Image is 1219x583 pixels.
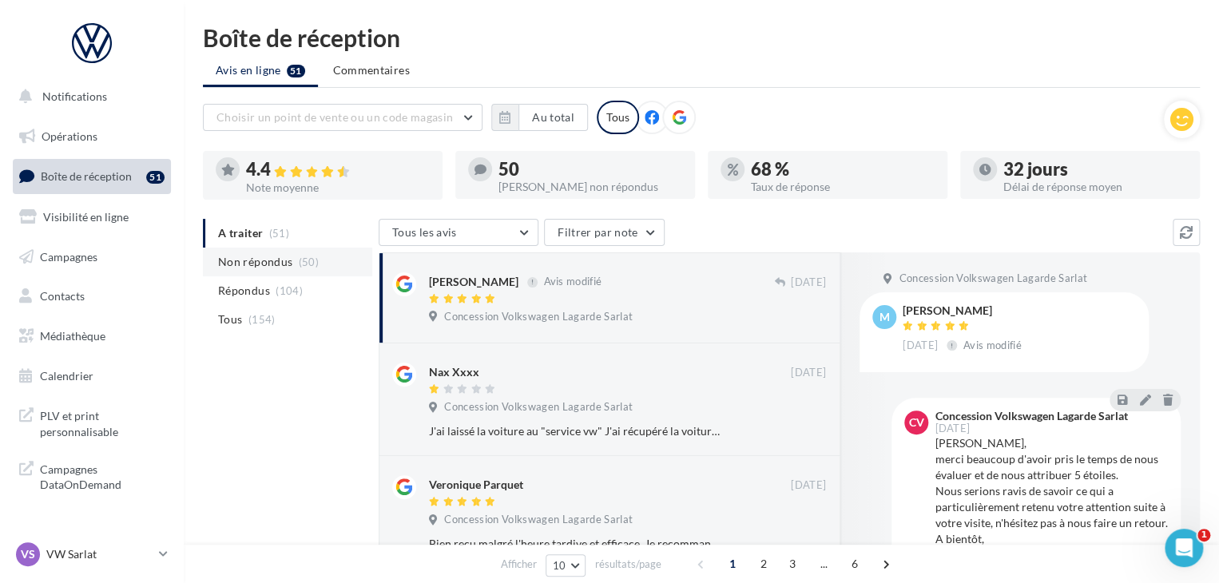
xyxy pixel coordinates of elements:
span: [DATE] [791,366,826,380]
div: Bien reçu malgré l'heure tardive et efficace. Je recommande [429,536,722,552]
button: go back [10,6,41,37]
div: Note moyenne [246,182,430,193]
span: PLV et print personnalisable [40,405,165,439]
span: Notifications [42,89,107,103]
a: Médiathèque [10,319,174,353]
div: J'ai laissé la voiture au "service vw" J'ai récupéré la voiture dans laquelle les pièces sont sur... [429,423,722,439]
a: PLV et print personnalisable [10,399,174,446]
span: Visibilité en ligne [43,210,129,224]
span: CV [909,414,924,430]
span: Concession Volkswagen Lagarde Sarlat [444,513,633,527]
span: 1 [1197,529,1210,541]
div: Suivez ce pas à pas et si besoin, écrivez-nous à [22,121,297,159]
div: Boîte de réception [203,26,1200,50]
a: Campagnes DataOnDemand [10,452,174,499]
div: Répondez à tous les avis avec le statut " ". [62,373,278,407]
div: Retrouvez vos avis Google et Facebook dans votre " . [62,306,278,356]
span: Contacts [40,289,85,303]
button: Tous les avis [379,219,538,246]
a: Calendrier [10,359,174,393]
span: Tous les avis [392,225,457,239]
span: Avis modifié [543,276,602,288]
span: (50) [299,256,319,268]
span: Afficher [501,557,537,572]
span: 1 [720,551,745,577]
b: A traiter [103,391,157,404]
div: 💡 Vous pouvez utiliser des partagés par votre siège. [62,423,278,474]
span: Concession Volkswagen Lagarde Sarlat [899,272,1087,286]
span: (104) [276,284,303,297]
div: Répondre [62,474,278,518]
button: Notifications [10,80,168,113]
a: Répondre [62,486,148,518]
p: 3 étapes [16,212,65,228]
div: [PERSON_NAME] [903,305,1025,316]
div: Veronique Parquet [429,477,523,493]
div: 50 [498,161,682,178]
span: Campagnes DataOnDemand [40,458,165,493]
span: [DATE] [903,339,938,353]
span: Commentaires [333,62,410,78]
div: 32 jours [1003,161,1187,178]
span: Avis modifié [963,339,1022,351]
a: Campagnes [10,240,174,274]
a: [EMAIL_ADDRESS][DOMAIN_NAME] [69,141,293,157]
span: M [880,309,890,325]
iframe: Intercom live chat [1165,529,1203,567]
div: 1Répondre à vos avis [30,274,290,299]
div: Répondre à vos avis [62,280,271,295]
button: 10 [546,554,586,577]
div: Service-Client de Digitaleo [103,173,248,189]
div: 51 [146,171,165,184]
button: Au total [491,104,588,131]
span: ... [811,551,836,577]
button: Au total [518,104,588,131]
span: Concession Volkswagen Lagarde Sarlat [444,400,633,414]
span: 6 [842,551,868,577]
div: Tous [597,101,639,134]
span: Médiathèque [40,329,105,343]
div: Délai de réponse moyen [1003,181,1187,192]
div: Taux de réponse [751,181,935,192]
span: Choisir un point de vente ou un code magasin [216,110,453,124]
a: Boîte de réception51 [10,159,174,193]
div: [PERSON_NAME], merci beaucoup d'avoir pris le temps de nous évaluer et de nous attribuer 5 étoile... [935,435,1168,579]
div: [PERSON_NAME] [429,274,518,290]
span: 2 [751,551,776,577]
span: VS [21,546,35,562]
a: Opérations [10,120,174,153]
span: résultats/page [594,557,661,572]
div: Fermer [280,7,309,36]
span: Concession Volkswagen Lagarde Sarlat [444,310,633,324]
span: Tous [218,311,242,327]
span: Opérations [42,129,97,143]
span: (154) [248,313,276,326]
div: [PERSON_NAME] non répondus [498,181,682,192]
div: Concession Volkswagen Lagarde Sarlat [935,410,1127,422]
span: Répondus [218,283,270,299]
button: Filtrer par note [544,219,665,246]
p: Environ 4 minutes [202,212,304,228]
a: Contacts [10,280,174,313]
div: Nax Xxxx [429,364,479,380]
span: 10 [553,559,566,572]
span: [DATE] [791,478,826,493]
span: Calendrier [40,369,93,383]
div: 4.4 [246,161,430,179]
span: Boîte de réception [41,169,132,183]
span: 3 [780,551,805,577]
img: Profile image for Service-Client [71,169,97,194]
span: [DATE] [791,276,826,290]
a: Visibilité en ligne [10,200,174,234]
button: Choisir un point de vente ou un code magasin [203,104,482,131]
p: VW Sarlat [46,546,153,562]
div: 68 % [751,161,935,178]
span: [DATE] [935,423,970,434]
span: Non répondus [218,254,292,270]
span: Campagnes [40,249,97,263]
a: VS VW Sarlat [13,539,171,569]
div: Débuter avec les Avis Clients [22,63,297,121]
